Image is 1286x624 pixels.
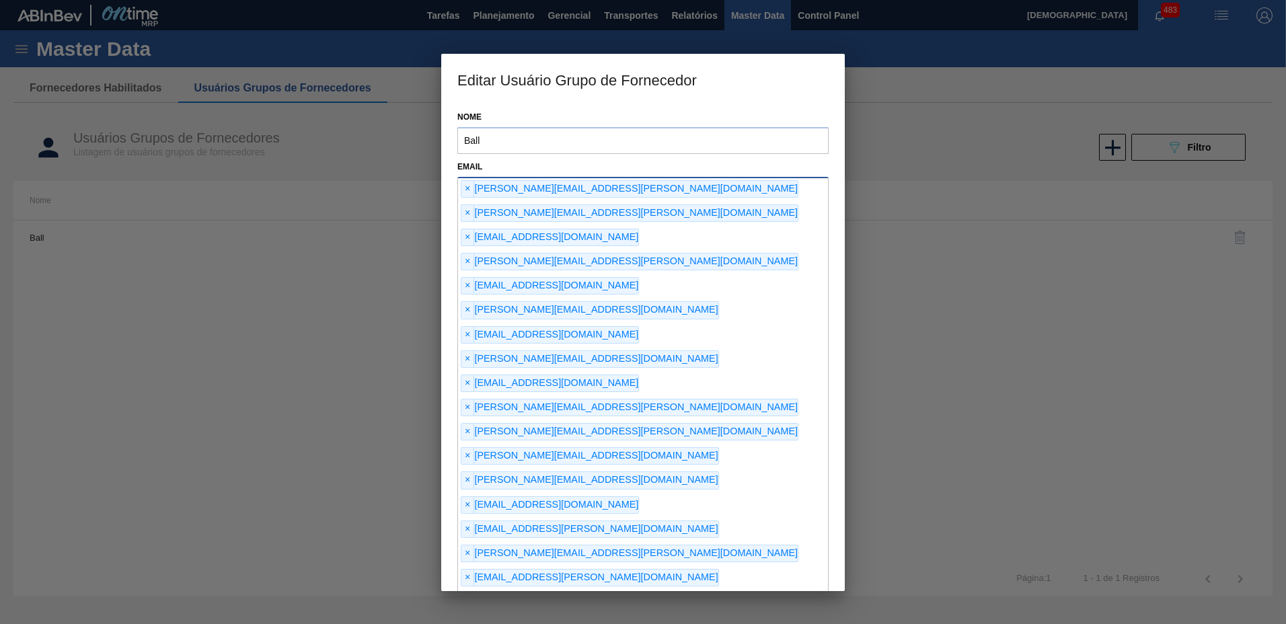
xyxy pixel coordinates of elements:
[461,521,474,537] span: ×
[461,496,639,514] div: [EMAIL_ADDRESS][DOMAIN_NAME]
[461,375,474,391] span: ×
[461,448,474,464] span: ×
[461,351,474,367] span: ×
[461,277,639,295] div: [EMAIL_ADDRESS][DOMAIN_NAME]
[461,471,719,489] div: [PERSON_NAME][EMAIL_ADDRESS][DOMAIN_NAME]
[461,180,798,198] div: [PERSON_NAME][EMAIL_ADDRESS][PERSON_NAME][DOMAIN_NAME]
[461,375,639,392] div: [EMAIL_ADDRESS][DOMAIN_NAME]
[461,204,798,222] div: [PERSON_NAME][EMAIL_ADDRESS][PERSON_NAME][DOMAIN_NAME]
[461,278,474,294] span: ×
[457,108,829,127] label: Nome
[461,205,474,221] span: ×
[461,302,474,318] span: ×
[461,497,474,513] span: ×
[461,326,639,344] div: [EMAIL_ADDRESS][DOMAIN_NAME]
[461,229,639,246] div: [EMAIL_ADDRESS][DOMAIN_NAME]
[441,54,845,105] h3: Editar Usuário Grupo de Fornecedor
[461,301,719,319] div: [PERSON_NAME][EMAIL_ADDRESS][DOMAIN_NAME]
[461,520,719,538] div: [EMAIL_ADDRESS][PERSON_NAME][DOMAIN_NAME]
[461,569,719,586] div: [EMAIL_ADDRESS][PERSON_NAME][DOMAIN_NAME]
[461,424,474,440] span: ×
[461,447,719,465] div: [PERSON_NAME][EMAIL_ADDRESS][DOMAIN_NAME]
[461,350,719,368] div: [PERSON_NAME][EMAIL_ADDRESS][DOMAIN_NAME]
[461,545,474,561] span: ×
[461,399,474,416] span: ×
[461,570,474,586] span: ×
[461,253,474,270] span: ×
[461,545,798,562] div: [PERSON_NAME][EMAIL_ADDRESS][PERSON_NAME][DOMAIN_NAME]
[461,229,474,245] span: ×
[461,253,798,270] div: [PERSON_NAME][EMAIL_ADDRESS][PERSON_NAME][DOMAIN_NAME]
[461,327,474,343] span: ×
[461,181,474,197] span: ×
[461,472,474,488] span: ×
[457,162,482,171] label: Email
[461,423,798,440] div: [PERSON_NAME][EMAIL_ADDRESS][PERSON_NAME][DOMAIN_NAME]
[461,399,798,416] div: [PERSON_NAME][EMAIL_ADDRESS][PERSON_NAME][DOMAIN_NAME]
